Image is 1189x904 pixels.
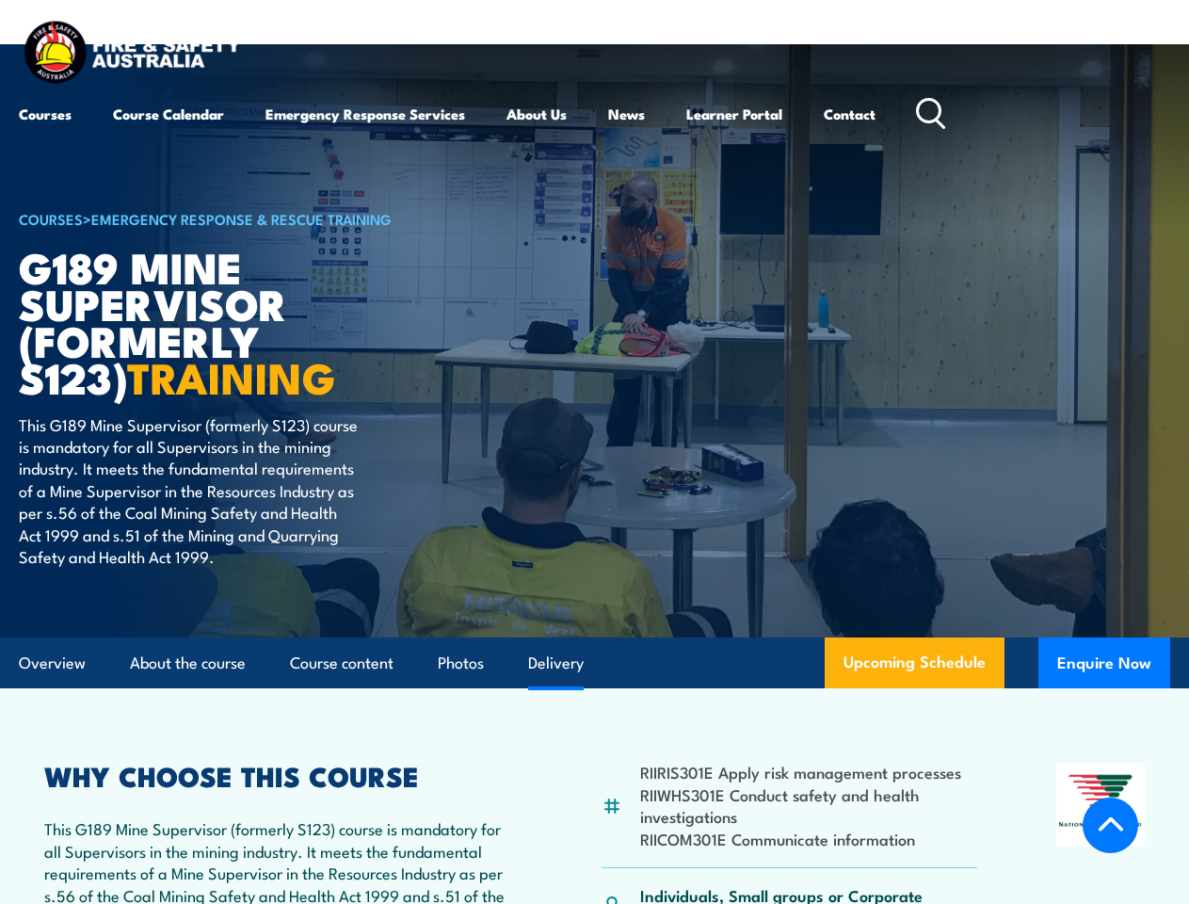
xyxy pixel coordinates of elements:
[528,638,584,688] a: Delivery
[130,638,246,688] a: About the course
[290,638,394,688] a: Course content
[506,91,567,137] a: About Us
[640,761,977,783] li: RIIRIS301E Apply risk management processes
[640,783,977,828] li: RIIWHS301E Conduct safety and health investigations
[44,763,522,787] h2: WHY CHOOSE THIS COURSE
[438,638,484,688] a: Photos
[19,413,362,568] p: This G189 Mine Supervisor (formerly S123) course is mandatory for all Supervisors in the mining i...
[113,91,224,137] a: Course Calendar
[686,91,782,137] a: Learner Portal
[265,91,465,137] a: Emergency Response Services
[824,91,876,137] a: Contact
[19,208,83,229] a: COURSES
[127,344,336,409] strong: TRAINING
[19,248,484,395] h1: G189 Mine Supervisor (formerly S123)
[608,91,645,137] a: News
[1038,638,1170,688] button: Enquire Now
[19,91,72,137] a: Courses
[825,638,1004,688] a: Upcoming Schedule
[1056,763,1145,847] img: Nationally Recognised Training logo.
[19,638,86,688] a: Overview
[640,828,977,849] li: RIICOM301E Communicate information
[91,208,392,229] a: Emergency Response & Rescue Training
[19,207,484,230] h6: >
